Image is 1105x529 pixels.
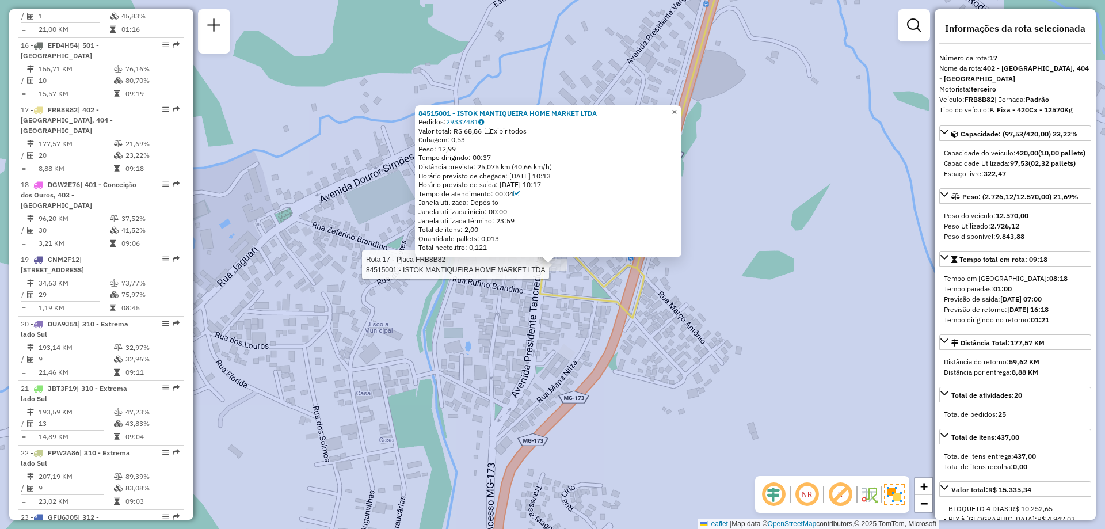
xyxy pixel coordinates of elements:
[38,342,113,353] td: 193,14 KM
[997,433,1019,442] strong: 437,00
[21,105,113,135] span: 17 -
[125,150,180,161] td: 23,22%
[173,41,180,48] em: Rota exportada
[944,284,1087,294] div: Tempo paradas:
[672,107,677,117] span: ×
[965,95,995,104] strong: FRB8B82
[668,105,681,119] a: Close popup
[114,498,120,505] i: Tempo total em rota
[826,481,854,508] span: Exibir rótulo
[21,180,136,210] span: 18 -
[38,213,109,224] td: 96,20 KM
[125,75,180,86] td: 80,70%
[48,180,80,189] span: DGW2E76
[110,227,119,234] i: % de utilização da cubagem
[21,75,26,86] td: /
[21,353,26,365] td: /
[38,10,109,22] td: 1
[110,13,119,20] i: % de utilização da cubagem
[730,520,731,528] span: |
[971,85,996,93] strong: terceiro
[125,63,180,75] td: 76,16%
[418,117,678,127] div: Pedidos:
[418,189,678,199] div: Tempo de atendimento: 00:04
[121,289,179,300] td: 75,97%
[114,152,123,159] i: % de utilização da cubagem
[173,181,180,188] em: Rota exportada
[418,109,597,117] a: 84515001 - ISTOK MANTIQUEIRA HOME MARKET LTDA
[939,405,1091,424] div: Total de atividades:20
[114,77,123,84] i: % de utilização da cubagem
[21,41,99,60] span: 16 -
[939,64,1089,83] strong: 402 - [GEOGRAPHIC_DATA], 404 - [GEOGRAPHIC_DATA]
[27,215,34,222] i: Distância Total
[939,188,1091,204] a: Peso: (2.726,12/12.570,00) 21,69%
[21,431,26,443] td: =
[1011,504,1053,513] span: R$ 10.252,65
[951,432,1019,443] div: Total de itens:
[162,320,169,327] em: Opções
[939,334,1091,350] a: Distância Total:177,57 KM
[944,169,1087,179] div: Espaço livre:
[1031,315,1049,324] strong: 01:21
[988,485,1031,494] strong: R$ 15.335,34
[21,163,26,174] td: =
[114,433,120,440] i: Tempo total em rota
[48,513,78,522] span: GFU6J05
[21,319,128,338] span: | 310 - Extrema lado Sul
[939,251,1091,267] a: Tempo total em rota: 09:18
[125,418,180,429] td: 43,83%
[38,482,113,494] td: 9
[125,138,180,150] td: 21,69%
[48,41,78,50] span: EFD4H54
[418,153,678,162] div: Tempo dirigindo: 00:37
[27,485,34,492] i: Total de Atividades
[939,105,1091,115] div: Tipo do veículo:
[1009,357,1039,366] strong: 59,62 KM
[939,429,1091,444] a: Total de itens:437,00
[38,163,113,174] td: 8,88 KM
[21,41,99,60] span: | 501 - [GEOGRAPHIC_DATA]
[125,406,180,418] td: 47,23%
[125,431,180,443] td: 09:04
[173,320,180,327] em: Rota exportada
[125,88,180,100] td: 09:19
[121,238,179,249] td: 09:06
[114,90,120,97] i: Tempo total em rota
[27,344,34,351] i: Distância Total
[962,192,1079,201] span: Peso: (2.726,12/12.570,00) 21,69%
[21,384,127,403] span: | 310 - Extrema lado Sul
[114,140,123,147] i: % de utilização do peso
[760,481,787,508] span: Ocultar deslocamento
[1026,95,1049,104] strong: Padrão
[984,169,1006,178] strong: 322,47
[418,127,678,136] div: Valor total: R$ 68,86
[125,367,180,378] td: 09:11
[951,338,1045,348] div: Distância Total:
[478,119,484,125] i: Observações
[939,206,1091,246] div: Peso: (2.726,12/12.570,00) 21,69%
[38,24,109,35] td: 21,00 KM
[114,473,123,480] i: % de utilização do peso
[698,519,939,529] div: Map data © contributors,© 2025 TomTom, Microsoft
[961,130,1078,138] span: Capacidade: (97,53/420,00) 23,22%
[21,10,26,22] td: /
[959,255,1047,264] span: Tempo total em rota: 09:18
[27,227,34,234] i: Total de Atividades
[418,234,678,243] div: Quantidade pallets: 0,013
[1028,159,1076,168] strong: (02,32 pallets)
[939,23,1091,34] h4: Informações da rota selecionada
[793,481,821,508] span: Ocultar NR
[114,165,120,172] i: Tempo total em rota
[121,10,179,22] td: 45,83%
[114,420,123,427] i: % de utilização da cubagem
[27,473,34,480] i: Distância Total
[993,284,1012,293] strong: 01:00
[951,485,1031,495] div: Valor total:
[21,496,26,507] td: =
[884,484,905,505] img: Exibir/Ocultar setores
[38,353,113,365] td: 9
[700,520,728,528] a: Leaflet
[110,305,116,311] i: Tempo total em rota
[944,294,1087,305] div: Previsão de saída:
